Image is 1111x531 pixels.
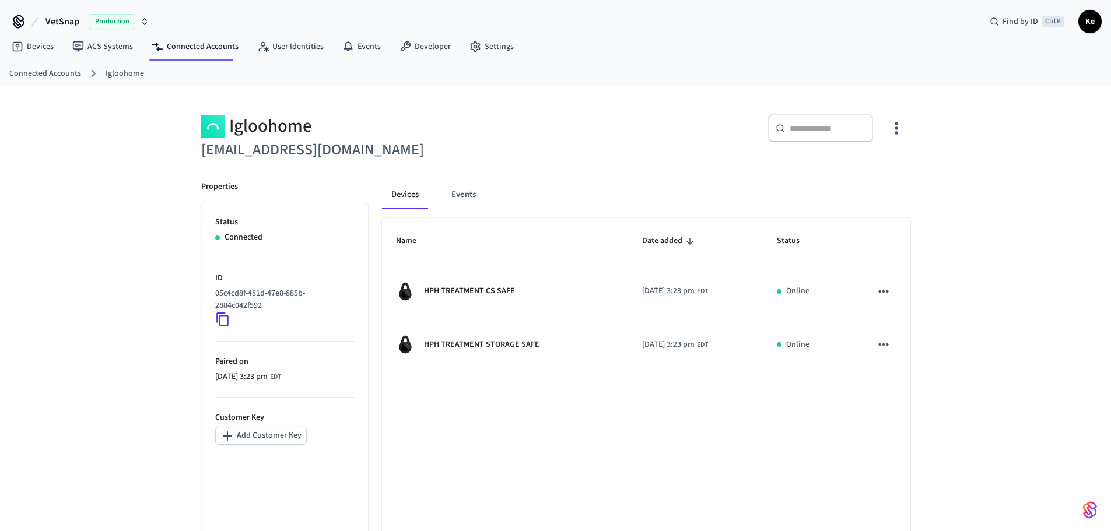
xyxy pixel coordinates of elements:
[2,36,63,57] a: Devices
[697,286,708,297] span: EDT
[9,68,81,80] a: Connected Accounts
[642,285,695,297] span: [DATE] 3:23 pm
[215,427,307,445] button: Add Customer Key
[396,335,415,354] img: igloohome_igke
[215,371,268,383] span: [DATE] 3:23 pm
[225,231,262,244] p: Connected
[396,282,415,301] img: igloohome_igke
[201,138,549,162] h6: [EMAIL_ADDRESS][DOMAIN_NAME]
[215,287,349,312] p: 05c4cd8f-481d-47e8-885b-2884c042f592
[215,371,281,383] div: America/New_York
[777,232,815,250] span: Status
[201,114,225,138] img: igloohome_logo
[424,285,515,297] p: HPH TREATMENT CS SAFE
[396,232,432,250] span: Name
[442,181,485,209] button: Events
[382,181,910,209] div: connected account tabs
[333,36,390,57] a: Events
[697,340,708,350] span: EDT
[215,412,354,424] p: Customer Key
[201,181,238,193] p: Properties
[390,36,460,57] a: Developer
[63,36,142,57] a: ACS Systems
[642,232,698,250] span: Date added
[1078,10,1102,33] button: Ke
[248,36,333,57] a: User Identities
[89,14,135,29] span: Production
[382,181,428,209] button: Devices
[1083,501,1097,519] img: SeamLogoGradient.69752ec5.svg
[106,68,144,80] a: Igloohome
[270,372,281,382] span: EDT
[1003,16,1038,27] span: Find by ID
[786,285,809,297] p: Online
[382,218,910,371] table: sticky table
[980,11,1074,32] div: Find by IDCtrl K
[1042,16,1064,27] span: Ctrl K
[786,339,809,351] p: Online
[45,15,79,29] span: VetSnap
[1080,11,1101,32] span: Ke
[215,272,354,284] p: ID
[201,114,549,138] div: Igloohome
[215,216,354,228] p: Status
[142,36,248,57] a: Connected Accounts
[215,356,354,368] p: Paired on
[424,339,539,351] p: HPH TREATMENT STORAGE SAFE
[460,36,523,57] a: Settings
[642,285,708,297] div: America/New_York
[642,339,708,351] div: America/New_York
[642,339,695,351] span: [DATE] 3:23 pm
